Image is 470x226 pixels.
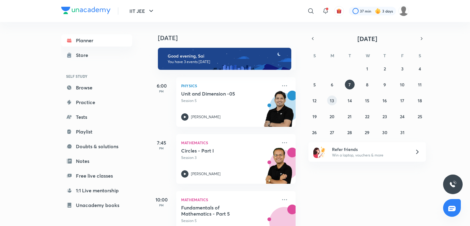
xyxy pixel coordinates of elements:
[181,218,277,224] p: Session 5
[168,59,286,64] p: You have 3 events [DATE]
[327,127,337,137] button: October 27, 2025
[327,80,337,89] button: October 6, 2025
[331,82,333,88] abbr: October 6, 2025
[362,111,372,121] button: October 22, 2025
[362,64,372,73] button: October 1, 2025
[149,203,174,207] p: PM
[397,64,407,73] button: October 3, 2025
[310,96,319,105] button: October 12, 2025
[384,66,386,72] abbr: October 2, 2025
[418,82,422,88] abbr: October 11, 2025
[397,80,407,89] button: October 10, 2025
[365,98,369,104] abbr: October 15, 2025
[313,146,326,158] img: referral
[362,127,372,137] button: October 29, 2025
[61,111,132,123] a: Tests
[330,130,334,135] abbr: October 27, 2025
[382,130,387,135] abbr: October 30, 2025
[310,80,319,89] button: October 5, 2025
[398,6,409,16] img: Sai Rakshith
[149,196,174,203] h5: 10:00
[345,96,355,105] button: October 14, 2025
[418,98,422,104] abbr: October 18, 2025
[400,98,404,104] abbr: October 17, 2025
[383,82,386,88] abbr: October 9, 2025
[397,127,407,137] button: October 31, 2025
[149,89,174,93] p: PM
[262,91,296,133] img: unacademy
[419,66,421,72] abbr: October 4, 2025
[348,114,352,119] abbr: October 21, 2025
[349,82,351,88] abbr: October 7, 2025
[61,49,132,61] a: Store
[330,114,334,119] abbr: October 20, 2025
[380,111,390,121] button: October 23, 2025
[181,139,277,146] p: Mathematics
[310,111,319,121] button: October 19, 2025
[61,126,132,138] a: Playlist
[181,82,277,89] p: Physics
[362,80,372,89] button: October 8, 2025
[375,8,381,14] img: streak
[336,8,342,14] img: avatar
[380,80,390,89] button: October 9, 2025
[382,98,387,104] abbr: October 16, 2025
[380,96,390,105] button: October 16, 2025
[332,146,407,153] h6: Refer friends
[366,53,370,58] abbr: Wednesday
[327,111,337,121] button: October 20, 2025
[61,81,132,94] a: Browse
[415,96,425,105] button: October 18, 2025
[418,114,422,119] abbr: October 25, 2025
[419,53,421,58] abbr: Saturday
[191,114,221,120] p: [PERSON_NAME]
[181,196,277,203] p: Mathematics
[327,96,337,105] button: October 13, 2025
[158,34,302,42] h4: [DATE]
[312,114,317,119] abbr: October 19, 2025
[380,127,390,137] button: October 30, 2025
[415,111,425,121] button: October 25, 2025
[400,114,405,119] abbr: October 24, 2025
[313,53,316,58] abbr: Sunday
[61,71,132,81] h6: SELF STUDY
[345,127,355,137] button: October 28, 2025
[366,66,368,72] abbr: October 1, 2025
[366,82,368,88] abbr: October 8, 2025
[149,146,174,150] p: PM
[313,82,316,88] abbr: October 5, 2025
[149,139,174,146] h5: 7:45
[191,171,221,177] p: [PERSON_NAME]
[181,155,277,160] p: Session 3
[181,98,277,104] p: Session 5
[76,51,92,59] div: Store
[397,111,407,121] button: October 24, 2025
[334,6,344,16] button: avatar
[149,82,174,89] h5: 6:00
[61,96,132,108] a: Practice
[61,7,110,16] a: Company Logo
[415,80,425,89] button: October 11, 2025
[61,199,132,211] a: Unacademy books
[61,7,110,14] img: Company Logo
[61,155,132,167] a: Notes
[61,170,132,182] a: Free live classes
[310,127,319,137] button: October 26, 2025
[181,205,257,217] h5: Fundamentals of Mathematics - Part 5
[449,181,457,188] img: ttu
[312,98,316,104] abbr: October 12, 2025
[61,184,132,197] a: 1:1 Live mentorship
[415,64,425,73] button: October 4, 2025
[397,96,407,105] button: October 17, 2025
[181,148,257,154] h5: Circles - Part I
[382,114,387,119] abbr: October 23, 2025
[349,53,351,58] abbr: Tuesday
[365,114,369,119] abbr: October 22, 2025
[345,80,355,89] button: October 7, 2025
[317,34,417,43] button: [DATE]
[400,130,405,135] abbr: October 31, 2025
[347,130,352,135] abbr: October 28, 2025
[383,53,386,58] abbr: Thursday
[332,153,407,158] p: Win a laptop, vouchers & more
[348,98,352,104] abbr: October 14, 2025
